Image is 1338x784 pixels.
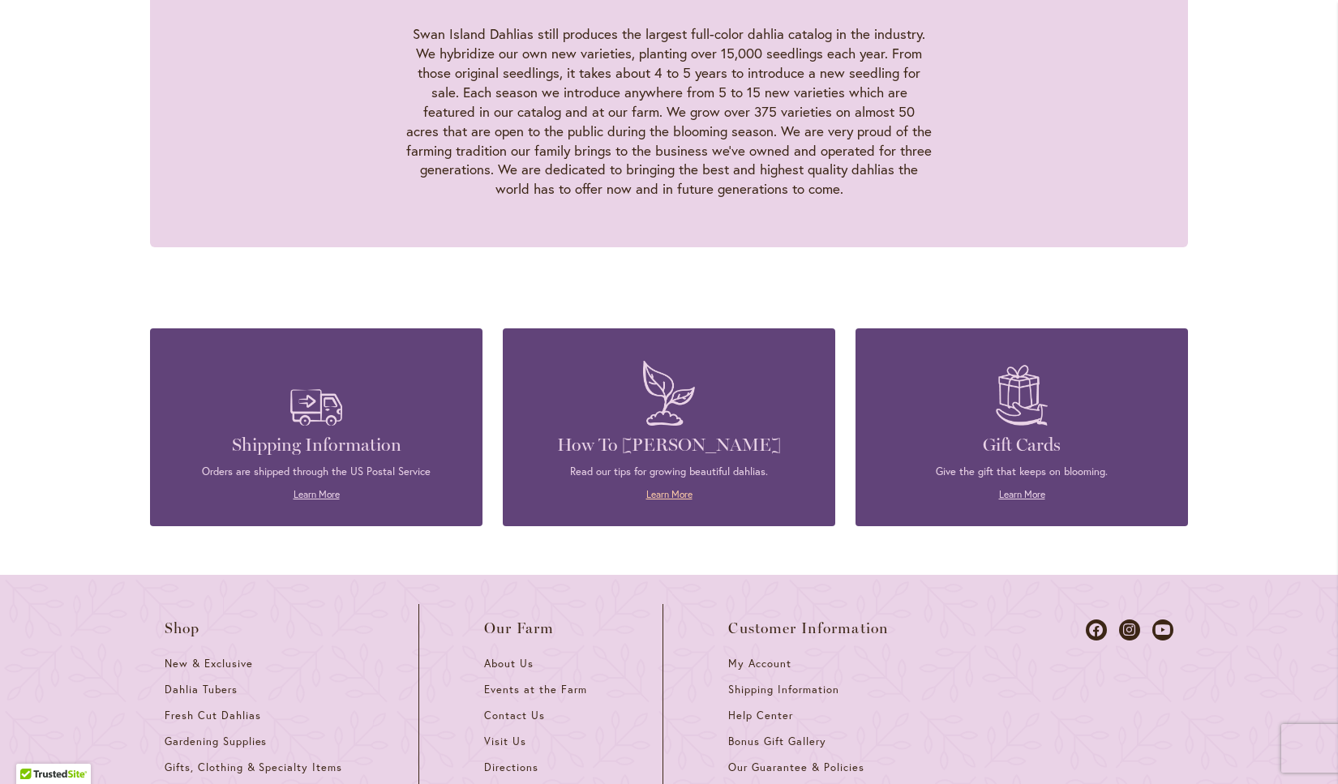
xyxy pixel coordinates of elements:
span: Dahlia Tubers [165,683,238,696]
span: My Account [728,657,791,670]
span: Help Center [728,709,793,722]
p: Swan Island Dahlias still produces the largest full-color dahlia catalog in the industry. We hybr... [405,24,933,199]
span: Directions [484,760,538,774]
span: Shop [165,620,200,636]
p: Orders are shipped through the US Postal Service [174,465,458,479]
p: Give the gift that keeps on blooming. [880,465,1164,479]
h4: Gift Cards [880,434,1164,456]
span: Customer Information [728,620,889,636]
a: Dahlias on Instagram [1119,619,1140,640]
p: Read our tips for growing beautiful dahlias. [527,465,811,479]
span: Our Farm [484,620,554,636]
span: New & Exclusive [165,657,253,670]
span: Shipping Information [728,683,838,696]
span: Our Guarantee & Policies [728,760,864,774]
span: About Us [484,657,534,670]
span: Gifts, Clothing & Specialty Items [165,760,342,774]
span: Contact Us [484,709,545,722]
a: Learn More [294,488,340,500]
a: Dahlias on Youtube [1152,619,1173,640]
a: Learn More [999,488,1045,500]
h4: How To [PERSON_NAME] [527,434,811,456]
span: Fresh Cut Dahlias [165,709,261,722]
a: Learn More [646,488,693,500]
span: Events at the Farm [484,683,586,696]
a: Dahlias on Facebook [1086,619,1107,640]
h4: Shipping Information [174,434,458,456]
